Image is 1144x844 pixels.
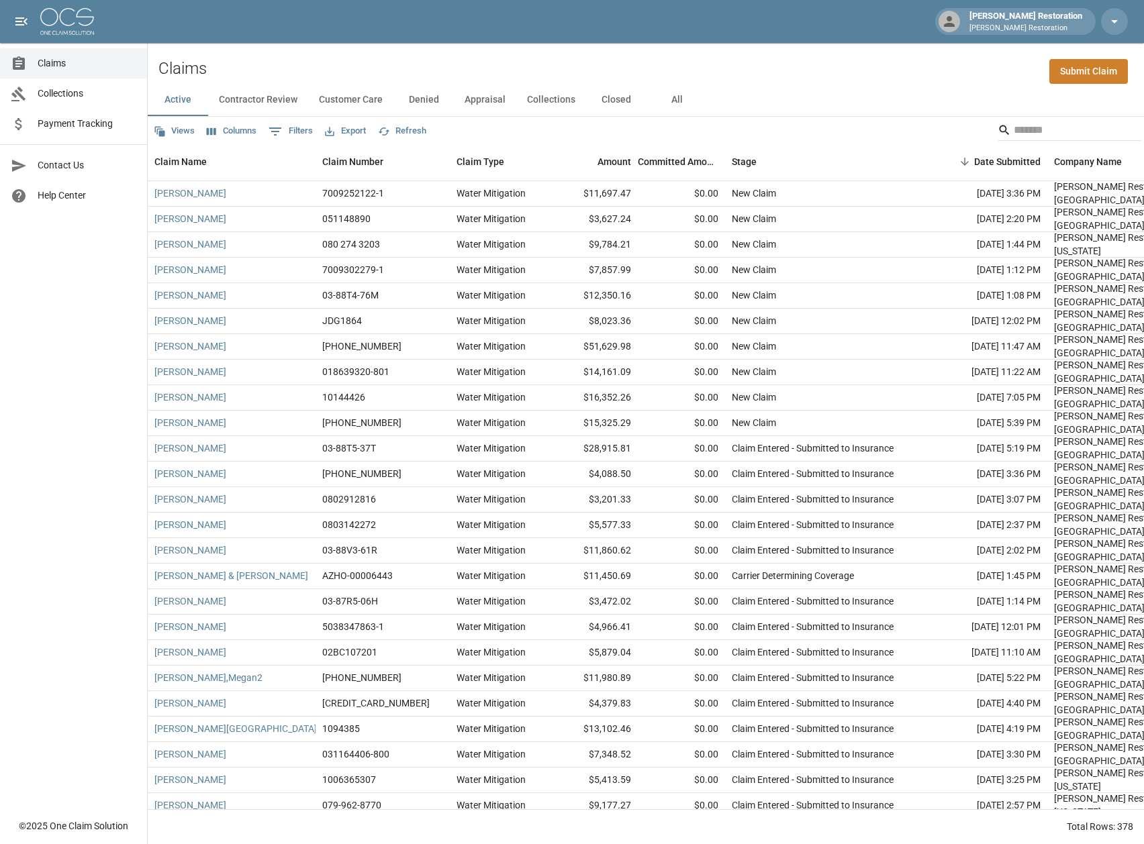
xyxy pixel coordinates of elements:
[322,722,360,735] div: 1094385
[926,615,1047,640] div: [DATE] 12:01 PM
[926,717,1047,742] div: [DATE] 4:19 PM
[322,747,389,761] div: 031164406-800
[638,717,725,742] div: $0.00
[551,768,638,793] div: $5,413.59
[926,564,1047,589] div: [DATE] 1:45 PM
[732,365,776,378] div: New Claim
[457,594,526,608] div: Water Mitigation
[322,121,369,142] button: Export
[732,747,894,761] div: Claim Entered - Submitted to Insurance
[322,671,401,684] div: 01-009-141153
[40,8,94,35] img: ocs-logo-white-transparent.png
[154,441,226,455] a: [PERSON_NAME]
[322,467,401,480] div: 1006-37-2922
[457,645,526,659] div: Water Mitigation
[551,385,638,411] div: $16,352.26
[454,84,516,116] button: Appraisal
[732,288,776,302] div: New Claim
[322,645,377,659] div: 02BC107201
[551,360,638,385] div: $14,161.09
[598,143,631,180] div: Amount
[154,314,226,327] a: [PERSON_NAME]
[551,691,638,717] div: $4,379.83
[732,143,757,180] div: Stage
[457,212,526,225] div: Water Mitigation
[732,696,894,710] div: Claim Entered - Submitted to Insurance
[322,620,384,633] div: 5038347863-1
[322,238,380,251] div: 080 274 3203
[322,263,384,276] div: 7009302279-1
[926,385,1047,411] div: [DATE] 7:05 PM
[638,742,725,768] div: $0.00
[154,569,308,582] a: [PERSON_NAME] & [PERSON_NAME]
[551,436,638,462] div: $28,915.81
[926,538,1047,564] div: [DATE] 2:02 PM
[638,666,725,691] div: $0.00
[926,309,1047,334] div: [DATE] 12:02 PM
[38,56,136,70] span: Claims
[457,747,526,761] div: Water Mitigation
[457,773,526,786] div: Water Mitigation
[638,564,725,589] div: $0.00
[457,671,526,684] div: Water Mitigation
[551,207,638,232] div: $3,627.24
[322,441,376,455] div: 03-88T5-37T
[148,84,208,116] button: Active
[926,143,1047,180] div: Date Submitted
[457,263,526,276] div: Water Mitigation
[154,143,207,180] div: Claim Name
[732,569,854,582] div: Carrier Determining Coverage
[638,538,725,564] div: $0.00
[154,722,317,735] a: [PERSON_NAME][GEOGRAPHIC_DATA]
[638,640,725,666] div: $0.00
[1067,820,1133,833] div: Total Rows: 378
[732,620,894,633] div: Claim Entered - Submitted to Insurance
[926,334,1047,360] div: [DATE] 11:47 AM
[638,143,725,180] div: Committed Amount
[551,143,638,180] div: Amount
[154,696,226,710] a: [PERSON_NAME]
[551,615,638,640] div: $4,966.41
[926,232,1047,258] div: [DATE] 1:44 PM
[638,143,718,180] div: Committed Amount
[551,538,638,564] div: $11,860.62
[551,793,638,819] div: $9,177.27
[732,416,776,429] div: New Claim
[516,84,586,116] button: Collections
[926,768,1047,793] div: [DATE] 3:25 PM
[638,309,725,334] div: $0.00
[638,334,725,360] div: $0.00
[926,513,1047,538] div: [DATE] 2:37 PM
[732,390,776,404] div: New Claim
[322,773,376,786] div: 1006365307
[457,339,526,353] div: Water Mitigation
[732,645,894,659] div: Claim Entered - Submitted to Insurance
[638,360,725,385] div: $0.00
[158,59,207,78] h2: Claims
[638,589,725,615] div: $0.00
[638,385,725,411] div: $0.00
[732,722,894,735] div: Claim Entered - Submitted to Insurance
[154,773,226,786] a: [PERSON_NAME]
[393,84,454,116] button: Denied
[974,143,1041,180] div: Date Submitted
[638,436,725,462] div: $0.00
[154,187,226,200] a: [PERSON_NAME]
[638,487,725,513] div: $0.00
[638,411,725,436] div: $0.00
[322,492,376,506] div: 0802912816
[638,462,725,487] div: $0.00
[732,212,776,225] div: New Claim
[551,462,638,487] div: $4,088.50
[551,666,638,691] div: $11,980.89
[457,314,526,327] div: Water Mitigation
[926,793,1047,819] div: [DATE] 2:57 PM
[457,620,526,633] div: Water Mitigation
[926,207,1047,232] div: [DATE] 2:20 PM
[732,187,776,200] div: New Claim
[926,181,1047,207] div: [DATE] 3:36 PM
[732,594,894,608] div: Claim Entered - Submitted to Insurance
[322,696,430,710] div: 300-0469529-2025
[586,84,647,116] button: Closed
[154,416,226,429] a: [PERSON_NAME]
